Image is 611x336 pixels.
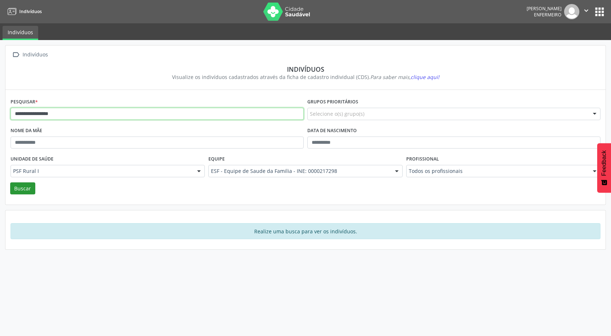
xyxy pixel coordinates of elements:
label: Pesquisar [11,96,38,108]
span: Feedback [601,150,607,176]
span: PSF Rural I [13,167,190,175]
div: [PERSON_NAME] [527,5,562,12]
img: img [564,4,579,19]
label: Nome da mãe [11,125,42,137]
i:  [11,50,21,60]
i:  [582,7,590,15]
span: Enfermeiro [534,12,562,18]
button: apps [593,5,606,18]
div: Visualize os indivíduos cadastrados através da ficha de cadastro individual (CDS). [16,73,595,81]
label: Unidade de saúde [11,154,53,165]
div: Realize uma busca para ver os indivíduos. [11,223,600,239]
a: Indivíduos [5,5,42,17]
span: Indivíduos [19,8,42,15]
label: Equipe [208,154,225,165]
button: Feedback - Mostrar pesquisa [597,143,611,193]
span: ESF - Equipe de Saude da Familia - INE: 0000217298 [211,167,388,175]
span: clique aqui! [411,74,439,80]
i: Para saber mais, [370,74,439,80]
label: Data de nascimento [307,125,357,137]
label: Profissional [406,154,439,165]
span: Selecione o(s) grupo(s) [310,110,364,118]
div: Indivíduos [21,50,49,60]
a:  Indivíduos [11,50,49,60]
button: Buscar [10,182,35,195]
label: Grupos prioritários [307,96,358,108]
button:  [579,4,593,19]
span: Todos os profissionais [409,167,586,175]
div: Indivíduos [16,65,595,73]
a: Indivíduos [3,26,38,40]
